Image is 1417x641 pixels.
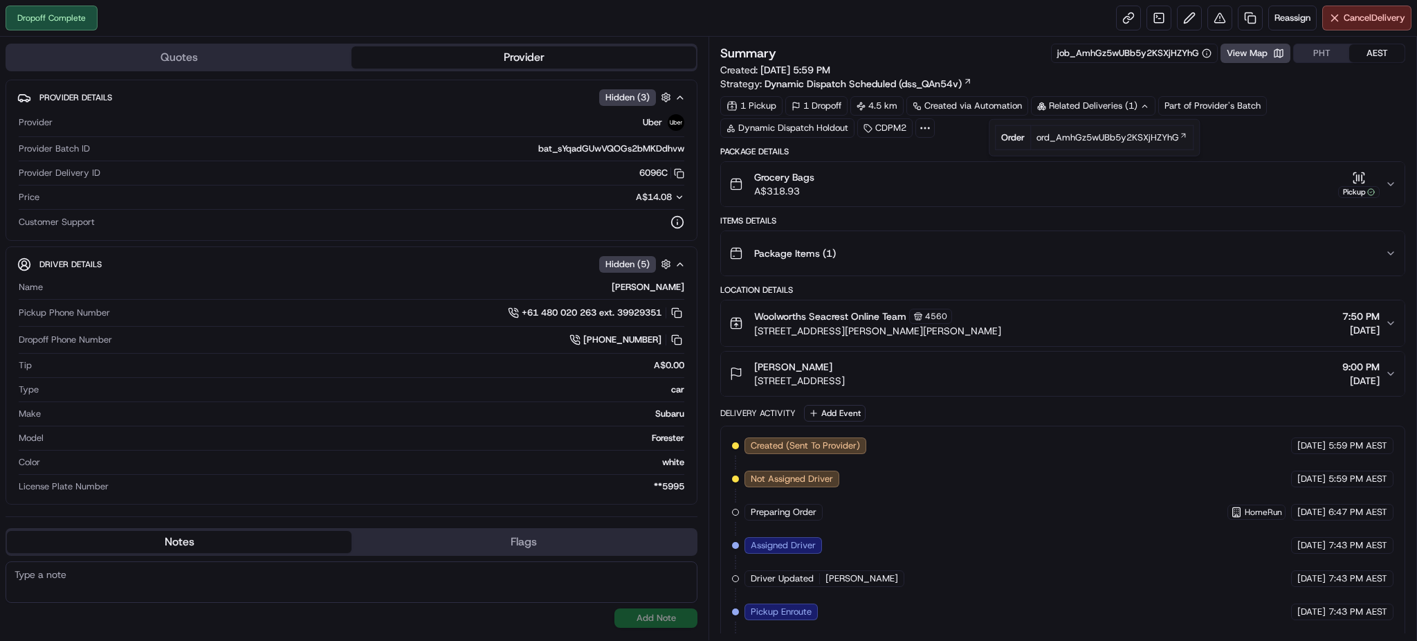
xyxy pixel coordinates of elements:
[720,146,1405,157] div: Package Details
[804,405,866,422] button: Add Event
[643,116,662,129] span: Uber
[751,473,833,485] span: Not Assigned Driver
[1328,572,1387,585] span: 7:43 PM AEST
[7,531,351,553] button: Notes
[19,432,44,444] span: Model
[751,506,816,518] span: Preparing Order
[751,572,814,585] span: Driver Updated
[1342,360,1380,374] span: 9:00 PM
[583,334,661,346] span: [PHONE_NUMBER]
[605,91,650,104] span: Hidden ( 3 )
[599,89,675,106] button: Hidden (3)
[720,215,1405,226] div: Items Details
[1057,47,1212,60] button: job_AmhGz5wUBb5y2KSXjHZYhG
[1342,309,1380,323] span: 7:50 PM
[906,96,1028,116] a: Created via Automation
[1338,171,1380,198] button: Pickup
[754,309,906,323] span: Woolworths Seacrest Online Team
[599,255,675,273] button: Hidden (5)
[721,231,1405,276] button: Package Items (1)
[1297,473,1326,485] span: [DATE]
[19,359,32,372] span: Tip
[1297,572,1326,585] span: [DATE]
[754,374,845,388] span: [STREET_ADDRESS]
[760,64,830,76] span: [DATE] 5:59 PM
[39,92,112,103] span: Provider Details
[857,118,913,138] div: CDPM2
[19,383,39,396] span: Type
[569,332,684,347] button: [PHONE_NUMBER]
[720,118,854,138] div: Dynamic Dispatch Holdout
[351,46,696,69] button: Provider
[46,456,684,469] div: white
[720,63,830,77] span: Created:
[19,334,112,346] span: Dropoff Phone Number
[19,216,95,228] span: Customer Support
[1349,44,1405,62] button: AEST
[1297,606,1326,618] span: [DATE]
[19,307,110,319] span: Pickup Phone Number
[538,143,684,155] span: bat_sYqadGUwVQOGs2bMKDdhvw
[7,46,351,69] button: Quotes
[825,572,898,585] span: [PERSON_NAME]
[754,246,836,260] span: Package Items ( 1 )
[19,191,39,204] span: Price
[563,191,684,204] button: A$14.08
[751,539,816,552] span: Assigned Driver
[751,440,860,452] span: Created (Sent To Provider)
[1297,539,1326,552] span: [DATE]
[754,360,832,374] span: [PERSON_NAME]
[19,408,41,420] span: Make
[37,359,684,372] div: A$0.00
[754,170,814,184] span: Grocery Bags
[17,86,686,109] button: Provider DetailsHidden (3)
[1268,6,1317,30] button: Reassign
[1245,507,1282,518] span: HomeRun
[720,285,1405,296] div: Location Details
[636,191,672,203] span: A$14.08
[39,259,102,270] span: Driver Details
[1031,96,1155,116] div: Related Deliveries (1)
[1328,440,1387,452] span: 5:59 PM AEST
[49,432,684,444] div: Forester
[1342,323,1380,337] span: [DATE]
[850,96,904,116] div: 4.5 km
[1322,6,1411,30] button: CancelDelivery
[1297,506,1326,518] span: [DATE]
[19,480,109,493] span: License Plate Number
[721,300,1405,346] button: Woolworths Seacrest Online Team4560[STREET_ADDRESS][PERSON_NAME][PERSON_NAME]7:50 PM[DATE]
[1221,44,1290,63] button: View Map
[1328,473,1387,485] span: 5:59 PM AEST
[1342,374,1380,388] span: [DATE]
[765,77,972,91] a: Dynamic Dispatch Scheduled (dss_QAn54v)
[754,184,814,198] span: A$318.93
[1328,606,1387,618] span: 7:43 PM AEST
[720,47,776,60] h3: Summary
[522,307,661,319] span: +61 480 020 263 ext. 39929351
[351,531,696,553] button: Flags
[751,606,812,618] span: Pickup Enroute
[1294,44,1349,62] button: PHT
[721,162,1405,206] button: Grocery BagsA$318.93Pickup
[720,77,972,91] div: Strategy:
[996,125,1031,150] td: Order
[1274,12,1310,24] span: Reassign
[19,116,53,129] span: Provider
[46,408,684,420] div: Subaru
[1344,12,1405,24] span: Cancel Delivery
[508,305,684,320] a: +61 480 020 263 ext. 39929351
[19,167,100,179] span: Provider Delivery ID
[1328,506,1387,518] span: 6:47 PM AEST
[1328,539,1387,552] span: 7:43 PM AEST
[44,383,684,396] div: car
[1297,440,1326,452] span: [DATE]
[605,258,650,271] span: Hidden ( 5 )
[1036,132,1187,144] a: ord_AmhGz5wUBb5y2KSXjHZYhG
[668,114,684,131] img: uber-new-logo.jpeg
[754,324,1001,338] span: [STREET_ADDRESS][PERSON_NAME][PERSON_NAME]
[720,408,796,419] div: Delivery Activity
